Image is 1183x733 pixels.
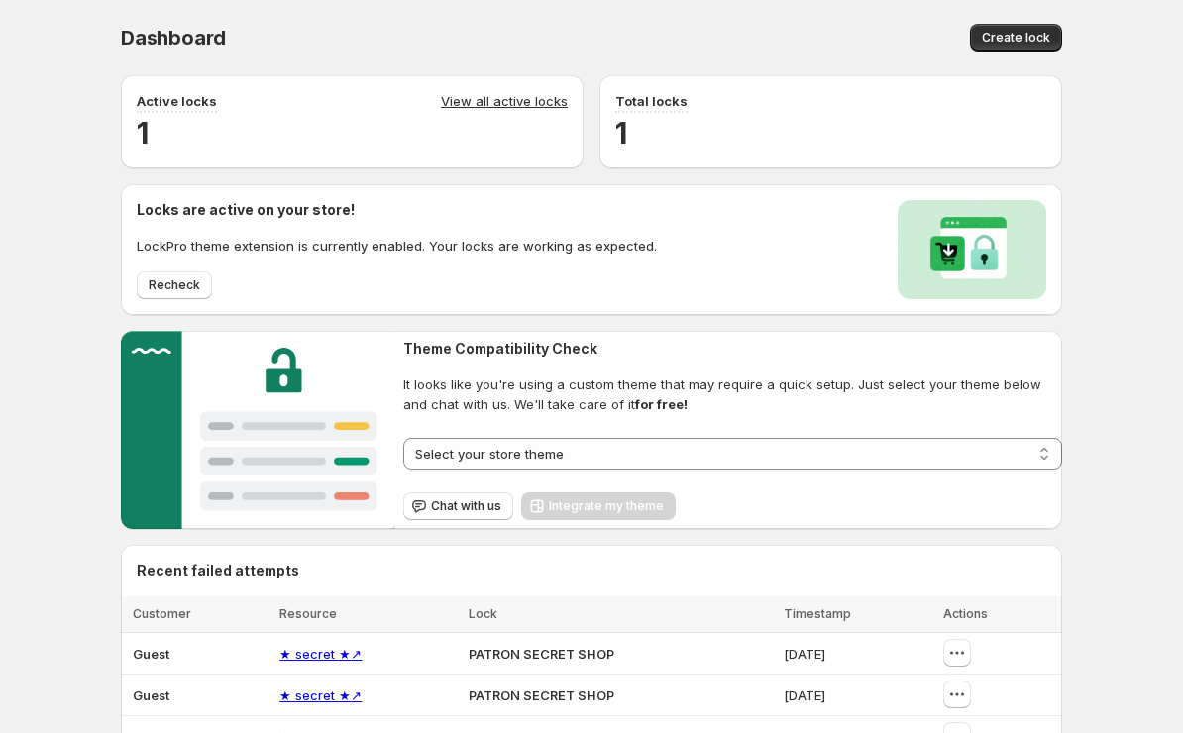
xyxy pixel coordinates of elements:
h2: 1 [137,113,568,153]
strong: for free! [635,396,688,412]
span: Resource [279,606,337,621]
a: View all active locks [441,91,568,113]
img: Customer support [121,331,395,529]
span: Guest [133,687,169,703]
span: Recheck [149,277,200,293]
span: Customer [133,606,191,621]
p: LockPro theme extension is currently enabled. Your locks are working as expected. [137,236,657,256]
span: PATRON SECRET SHOP [469,646,614,662]
span: Timestamp [784,606,851,621]
a: ★ secret ★↗ [279,646,362,662]
button: Chat with us [403,492,513,520]
a: ★ secret ★↗ [279,687,362,703]
h2: 1 [615,113,1046,153]
span: [DATE] [784,646,825,662]
span: Dashboard [121,26,226,50]
span: PATRON SECRET SHOP [469,687,614,703]
button: Recheck [137,271,212,299]
h2: Theme Compatibility Check [403,339,1062,359]
p: Active locks [137,91,217,111]
span: Lock [469,606,497,621]
span: [DATE] [784,687,825,703]
span: Guest [133,646,169,662]
span: Create lock [982,30,1050,46]
h2: Recent failed attempts [137,561,299,580]
span: Chat with us [431,498,501,514]
h2: Locks are active on your store! [137,200,657,220]
button: Create lock [970,24,1062,52]
span: Actions [943,606,988,621]
span: It looks like you're using a custom theme that may require a quick setup. Just select your theme ... [403,374,1062,414]
p: Total locks [615,91,688,111]
img: Locks activated [898,200,1046,299]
